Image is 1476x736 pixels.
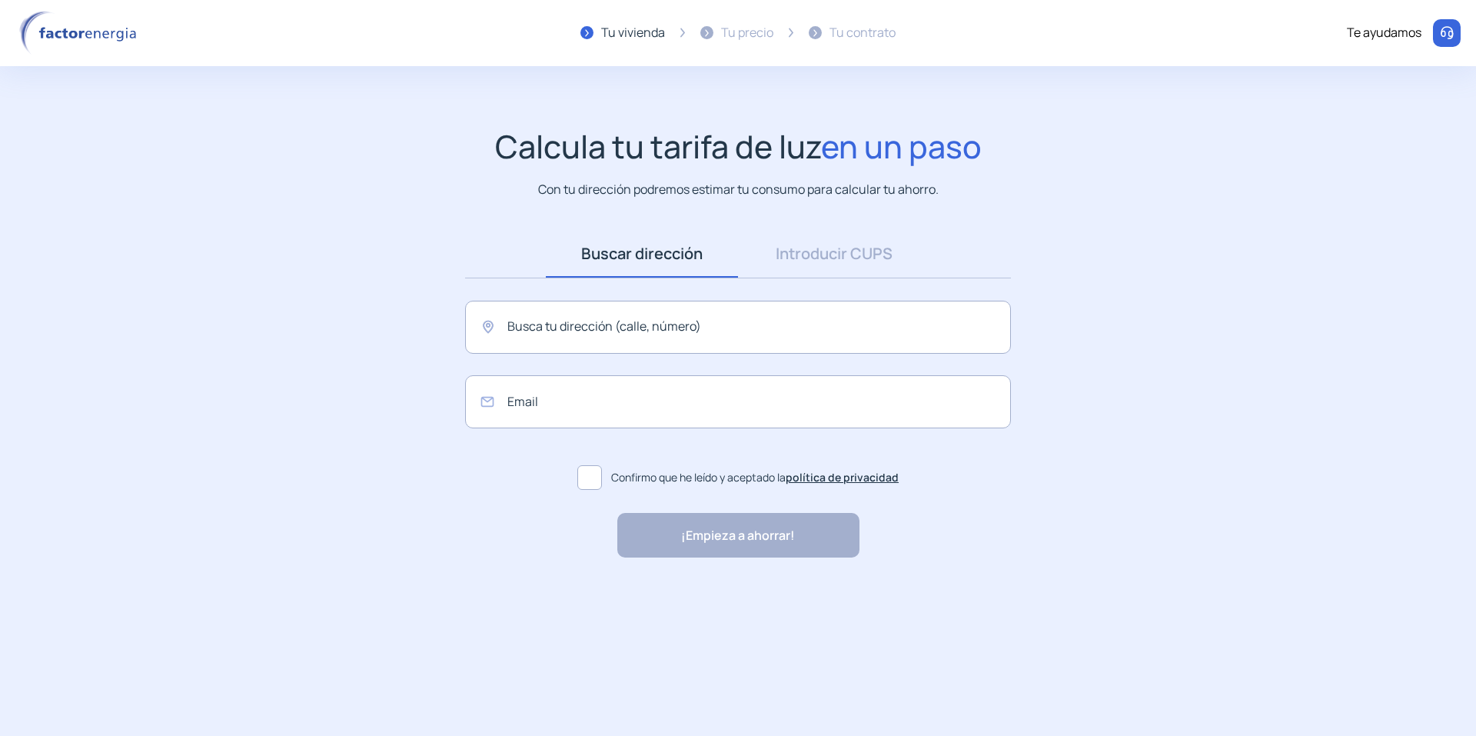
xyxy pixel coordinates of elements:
a: Introducir CUPS [738,230,930,278]
div: Tu precio [721,23,773,43]
span: en un paso [821,125,982,168]
span: Confirmo que he leído y aceptado la [611,469,899,486]
div: Tu vivienda [601,23,665,43]
img: llamar [1439,25,1454,41]
a: política de privacidad [786,470,899,485]
a: Buscar dirección [546,230,738,278]
div: Te ayudamos [1347,23,1421,43]
img: logo factor [15,11,146,55]
h1: Calcula tu tarifa de luz [495,128,982,165]
p: Con tu dirección podremos estimar tu consumo para calcular tu ahorro. [538,180,939,199]
div: Tu contrato [829,23,896,43]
